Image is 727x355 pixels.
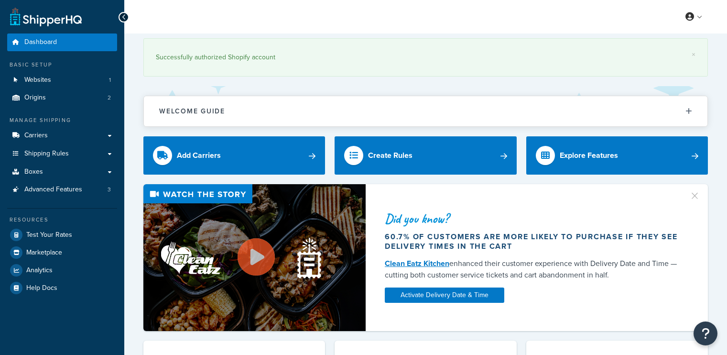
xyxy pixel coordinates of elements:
span: Shipping Rules [24,150,69,158]
a: × [692,51,695,58]
li: Advanced Features [7,181,117,199]
li: Origins [7,89,117,107]
span: Analytics [26,266,53,275]
a: Shipping Rules [7,145,117,163]
div: Explore Features [560,149,618,162]
div: Manage Shipping [7,116,117,124]
a: Add Carriers [143,136,325,175]
li: Websites [7,71,117,89]
span: 1 [109,76,111,84]
span: Boxes [24,168,43,176]
a: Advanced Features3 [7,181,117,199]
div: Add Carriers [177,149,221,162]
a: Dashboard [7,33,117,51]
div: Successfully authorized Shopify account [156,51,695,64]
a: Explore Features [526,136,708,175]
a: Analytics [7,262,117,279]
div: Resources [7,216,117,224]
span: Carriers [24,132,48,140]
button: Welcome Guide [144,96,707,126]
a: Clean Eatz Kitchen [385,258,449,269]
a: Boxes [7,163,117,181]
span: Test Your Rates [26,231,72,239]
span: Advanced Features [24,186,82,194]
a: Carriers [7,127,117,144]
a: Create Rules [335,136,516,175]
div: enhanced their customer experience with Delivery Date and Time — cutting both customer service ti... [385,258,682,281]
span: Dashboard [24,38,57,46]
div: Did you know? [385,212,682,225]
a: Help Docs [7,279,117,297]
img: Video thumbnail [143,184,366,331]
span: 3 [108,186,111,194]
a: Test Your Rates [7,226,117,244]
button: Open Resource Center [694,322,717,345]
a: Websites1 [7,71,117,89]
span: Help Docs [26,284,57,292]
a: Origins2 [7,89,117,107]
span: 2 [108,94,111,102]
h2: Welcome Guide [159,108,225,115]
a: Marketplace [7,244,117,261]
div: Create Rules [368,149,412,162]
div: 60.7% of customers are more likely to purchase if they see delivery times in the cart [385,232,682,251]
span: Marketplace [26,249,62,257]
span: Origins [24,94,46,102]
span: Websites [24,76,51,84]
div: Basic Setup [7,61,117,69]
a: Activate Delivery Date & Time [385,288,504,303]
